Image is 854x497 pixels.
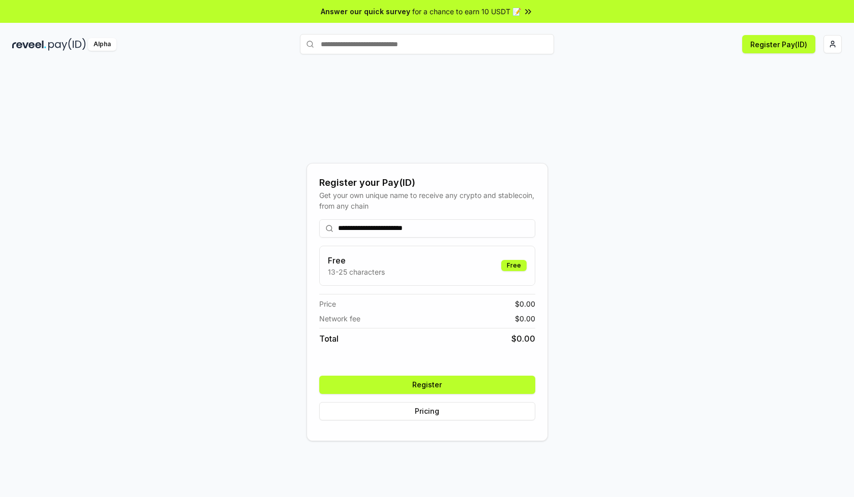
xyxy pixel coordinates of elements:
div: Alpha [88,38,116,51]
button: Pricing [319,402,535,420]
span: Network fee [319,313,360,324]
span: Answer our quick survey [321,6,410,17]
button: Register [319,376,535,394]
p: 13-25 characters [328,267,385,277]
span: $ 0.00 [515,313,535,324]
button: Register Pay(ID) [742,35,815,53]
h3: Free [328,254,385,267]
img: pay_id [48,38,86,51]
img: reveel_dark [12,38,46,51]
span: Price [319,299,336,309]
div: Register your Pay(ID) [319,176,535,190]
span: $ 0.00 [515,299,535,309]
div: Get your own unique name to receive any crypto and stablecoin, from any chain [319,190,535,211]
span: for a chance to earn 10 USDT 📝 [412,6,521,17]
span: $ 0.00 [511,333,535,345]
div: Free [501,260,527,271]
span: Total [319,333,339,345]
